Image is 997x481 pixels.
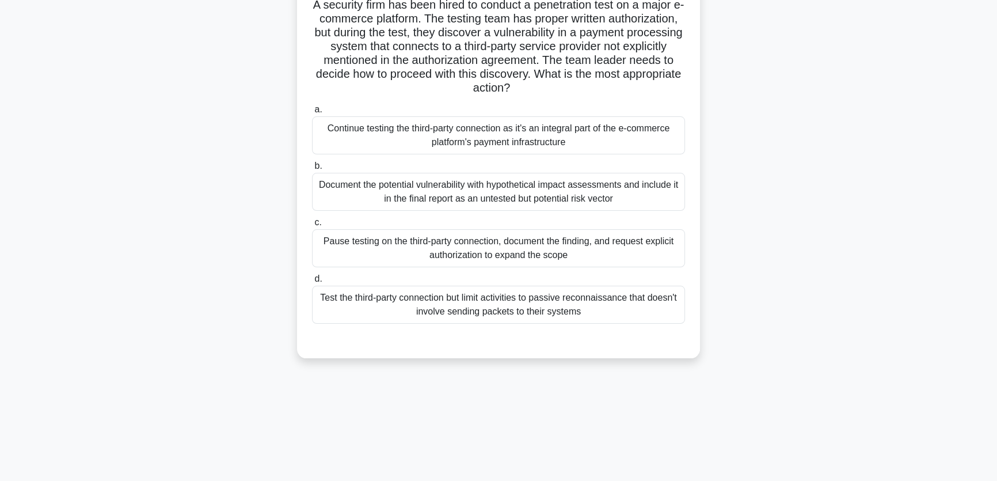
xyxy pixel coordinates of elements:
[314,217,321,227] span: c.
[312,173,685,211] div: Document the potential vulnerability with hypothetical impact assessments and include it in the f...
[312,229,685,267] div: Pause testing on the third-party connection, document the finding, and request explicit authoriza...
[314,274,322,283] span: d.
[312,116,685,154] div: Continue testing the third-party connection as it's an integral part of the e-commerce platform's...
[312,286,685,324] div: Test the third-party connection but limit activities to passive reconnaissance that doesn't invol...
[314,104,322,114] span: a.
[314,161,322,171] span: b.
